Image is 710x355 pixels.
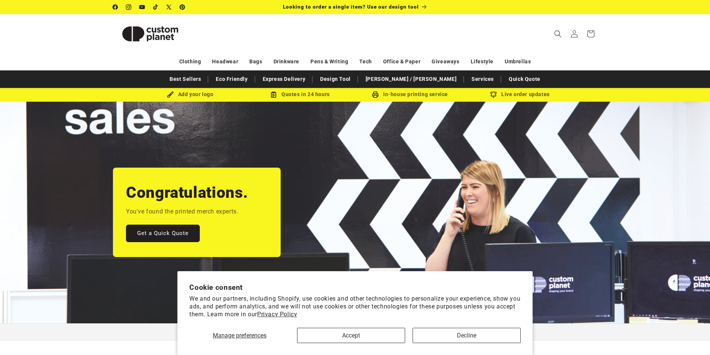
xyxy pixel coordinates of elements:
a: Eco Friendly [212,73,251,86]
span: Looking to order a single item? Use our design tool [283,4,419,10]
a: Lifestyle [471,55,493,68]
h2: Cookie consent [189,283,521,292]
a: Quick Quote [505,73,544,86]
a: Headwear [212,55,238,68]
p: We and our partners, including Shopify, use cookies and other technologies to personalize your ex... [189,295,521,318]
a: Umbrellas [505,55,531,68]
a: Best Sellers [166,73,205,86]
img: Order Updates Icon [270,91,277,98]
div: Add your logo [135,90,245,99]
a: Drinkware [274,55,299,68]
img: Order updates [490,91,497,98]
a: Clothing [179,55,201,68]
img: In-house printing [372,91,379,98]
a: Custom Planet [110,14,190,53]
h2: Congratulations. [126,183,248,203]
div: Live order updates [465,90,575,99]
div: In-house printing service [355,90,465,99]
button: Manage preferences [189,328,290,343]
a: [PERSON_NAME] / [PERSON_NAME] [362,73,460,86]
button: Decline [413,328,521,343]
button: Accept [297,328,405,343]
a: Privacy Policy [257,311,297,318]
img: Custom Planet [113,17,187,51]
p: You've found the printed merch experts. [126,206,238,217]
a: Pens & Writing [310,55,348,68]
a: Express Delivery [259,73,309,86]
a: Design Tool [316,73,354,86]
img: Brush Icon [167,91,174,98]
a: Giveaways [432,55,459,68]
a: Get a Quick Quote [126,225,200,242]
a: Office & Paper [383,55,420,68]
a: Tech [359,55,372,68]
a: Bags [249,55,262,68]
a: Services [468,73,498,86]
span: Manage preferences [213,332,266,339]
div: Quotes in 24 hours [245,90,355,99]
summary: Search [550,26,566,42]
